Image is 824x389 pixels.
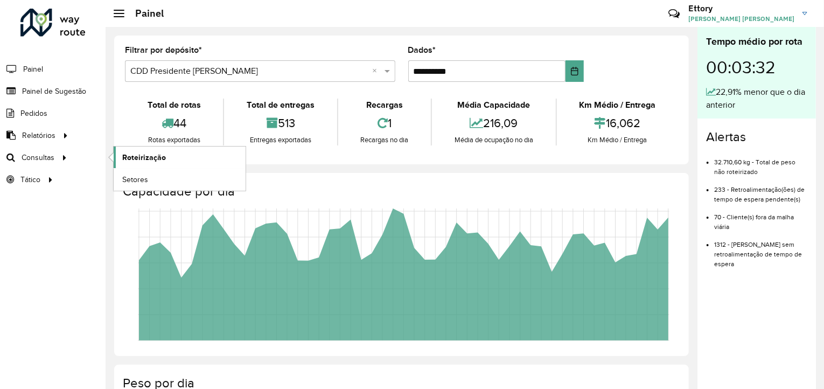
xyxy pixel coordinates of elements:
[388,116,392,129] font: 1
[123,184,678,199] h4: Capacidade por dia
[341,135,428,145] div: Recargas no dia
[483,116,518,129] font: 216,09
[128,99,220,112] div: Total de rotas
[122,174,148,185] span: Setores
[706,87,805,109] font: 22,91% menor que o dia anterior
[20,174,40,185] span: Tático
[124,8,164,19] h2: Painel
[173,116,186,129] font: 44
[714,177,807,204] li: 233 - Retroalimentação(ões) de tempo de espera pendente(s)
[227,135,334,145] div: Entregas exportadas
[20,108,47,119] span: Pedidos
[714,204,807,232] li: 70 - Cliente(s) fora da malha viária
[688,3,794,13] h3: Ettory
[114,169,246,190] a: Setores
[23,64,43,75] span: Painel
[662,2,686,25] a: Contato Rápido
[22,130,55,141] span: Relatórios
[22,86,86,97] span: Painel de Sugestão
[706,49,807,86] div: 00:03:32
[435,99,553,112] div: Média Capacidade
[435,135,553,145] div: Média de ocupação no dia
[122,152,166,163] span: Roteirização
[373,65,382,78] span: Clear all
[560,99,675,112] div: Km Médio / Entrega
[706,129,807,145] h4: Alertas
[565,60,584,82] button: Escolha a data
[706,34,807,49] div: Tempo médio por rota
[714,232,807,269] li: 1312 - [PERSON_NAME] sem retroalimentação de tempo de espera
[227,99,334,112] div: Total de entregas
[408,45,433,54] font: Dados
[278,116,295,129] font: 513
[688,14,794,24] span: [PERSON_NAME] [PERSON_NAME]
[606,116,640,129] font: 16,062
[22,152,54,163] span: Consultas
[125,45,199,54] font: Filtrar por depósito
[560,135,675,145] div: Km Médio / Entrega
[128,135,220,145] div: Rotas exportadas
[341,99,428,112] div: Recargas
[114,147,246,168] a: Roteirização
[714,149,807,177] li: 32.710,60 kg - Total de peso não roteirizado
